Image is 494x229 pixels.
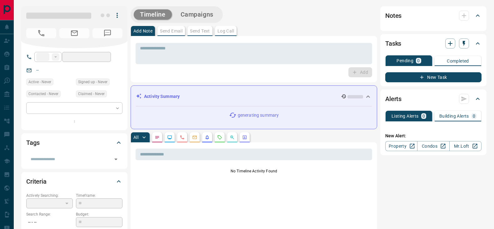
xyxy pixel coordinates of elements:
p: 0 [417,59,420,63]
p: Add Note [133,29,152,33]
div: Criteria [26,174,122,189]
p: No Timeline Activity Found [136,168,372,174]
div: Activity Summary [136,91,372,102]
svg: Emails [192,135,197,140]
a: Condos [417,141,449,151]
a: Mr.Loft [449,141,482,151]
svg: Calls [180,135,185,140]
div: Notes [385,8,482,23]
button: Timeline [134,9,172,20]
span: No Number [26,28,56,38]
p: -- - -- [26,217,73,227]
svg: Agent Actions [242,135,247,140]
button: Open [112,155,120,164]
p: Completed [447,59,469,63]
p: New Alert: [385,133,482,139]
svg: Lead Browsing Activity [167,135,172,140]
div: Tags [26,135,122,150]
span: No Number [92,28,122,38]
div: Alerts [385,91,482,106]
span: Claimed - Never [78,91,105,97]
svg: Opportunities [230,135,235,140]
span: No Email [59,28,89,38]
h2: Tags [26,138,39,148]
p: Search Range: [26,211,73,217]
p: Building Alerts [439,114,469,118]
h2: Notes [385,11,402,21]
p: Activity Summary [144,93,180,100]
svg: Requests [217,135,222,140]
a: Property [385,141,417,151]
a: -- [36,68,39,73]
h2: Tasks [385,38,401,48]
div: Tasks [385,36,482,51]
p: All [133,135,138,140]
p: Timeframe: [76,193,122,198]
span: Signed up - Never [78,79,107,85]
h2: Criteria [26,176,47,186]
p: Pending [397,59,413,63]
button: Campaigns [174,9,220,20]
p: Actively Searching: [26,193,73,198]
svg: Notes [155,135,160,140]
p: 0 [422,114,425,118]
p: Budget: [76,211,122,217]
p: Listing Alerts [392,114,419,118]
span: Contacted - Never [28,91,58,97]
p: generating summary [238,112,279,119]
h2: Alerts [385,94,402,104]
button: New Task [385,72,482,82]
span: Active - Never [28,79,51,85]
svg: Listing Alerts [205,135,210,140]
p: 0 [473,114,475,118]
